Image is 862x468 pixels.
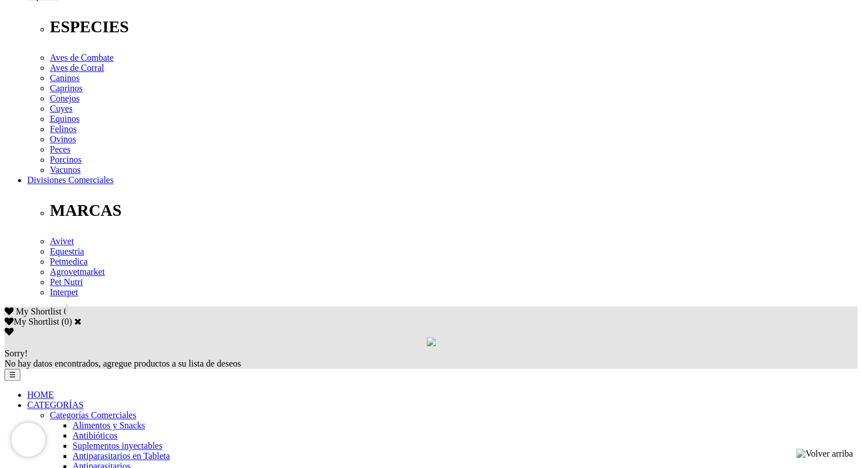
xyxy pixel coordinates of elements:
a: Ovinos [50,134,76,144]
a: Agrovetmarket [50,267,105,276]
div: No hay datos encontrados, agregue productos a su lista de deseos [5,348,857,369]
a: Felinos [50,124,77,134]
a: Aves de Combate [50,53,114,62]
a: Porcinos [50,155,82,164]
span: My Shortlist [16,307,61,316]
img: Volver arriba [796,449,853,459]
a: Caprinos [50,83,83,93]
a: Vacunos [50,165,80,175]
a: Categorías Comerciales [50,410,136,420]
a: Aves de Corral [50,63,104,73]
a: HOME [27,390,54,399]
a: Antiparasitarios en Tableta [73,451,170,461]
a: Petmedica [50,257,88,266]
a: Avivet [50,236,74,246]
a: Caninos [50,73,79,83]
a: CATEGORÍAS [27,400,84,410]
a: Equinos [50,114,79,124]
p: MARCAS [50,201,857,220]
a: Antibióticos [73,431,117,440]
span: Sorry! [5,348,28,358]
a: Suplementos inyectables [73,441,163,450]
a: Cerrar [74,317,82,326]
a: Alimentos y Snacks [73,420,145,430]
a: Divisiones Comerciales [27,175,113,185]
a: Conejos [50,93,79,103]
a: Equestria [50,246,84,256]
a: Peces [50,144,70,154]
label: 0 [65,317,69,326]
label: My Shortlist [5,317,59,326]
button: ☰ [5,369,20,381]
span: 0 [63,307,68,316]
a: Interpet [50,287,78,297]
p: ESPECIES [50,18,857,36]
a: Pet Nutri [50,277,83,287]
a: Cuyes [50,104,73,113]
iframe: Brevo live chat [11,423,45,457]
span: ( ) [61,317,72,326]
img: loading.gif [427,337,436,346]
